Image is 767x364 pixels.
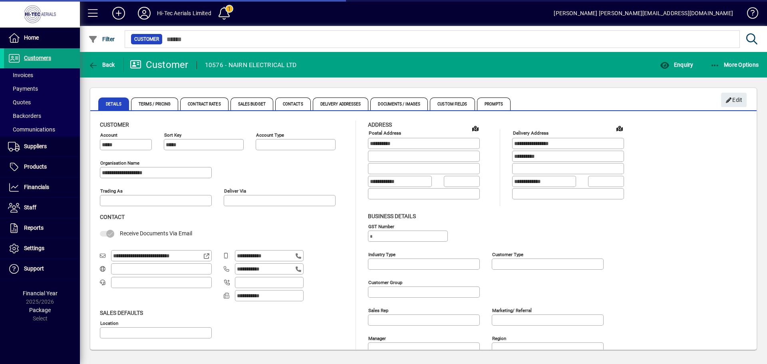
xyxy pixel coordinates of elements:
[80,58,124,72] app-page-header-button: Back
[24,225,44,231] span: Reports
[492,251,523,257] mat-label: Customer type
[131,97,179,110] span: Terms / Pricing
[741,2,757,28] a: Knowledge Base
[131,6,157,20] button: Profile
[24,184,49,190] span: Financials
[100,214,125,220] span: Contact
[313,97,369,110] span: Delivery Addresses
[24,204,36,211] span: Staff
[4,68,80,82] a: Invoices
[224,188,246,194] mat-label: Deliver via
[725,93,743,107] span: Edit
[469,122,482,135] a: View on map
[4,218,80,238] a: Reports
[100,132,117,138] mat-label: Account
[368,121,392,128] span: Address
[8,99,31,105] span: Quotes
[368,335,386,341] mat-label: Manager
[164,132,181,138] mat-label: Sort key
[4,157,80,177] a: Products
[554,7,733,20] div: [PERSON_NAME] [PERSON_NAME][EMAIL_ADDRESS][DOMAIN_NAME]
[86,32,117,46] button: Filter
[8,72,33,78] span: Invoices
[29,307,51,313] span: Package
[430,97,475,110] span: Custom Fields
[180,97,228,110] span: Contract Rates
[4,95,80,109] a: Quotes
[134,35,159,43] span: Customer
[205,59,297,72] div: 10576 - NAIRN ELECTRICAL LTD
[230,97,273,110] span: Sales Budget
[275,97,311,110] span: Contacts
[86,58,117,72] button: Back
[660,62,693,68] span: Enquiry
[120,230,192,237] span: Receive Documents Via Email
[4,239,80,259] a: Settings
[24,143,47,149] span: Suppliers
[4,82,80,95] a: Payments
[24,163,47,170] span: Products
[100,320,118,326] mat-label: Location
[613,122,626,135] a: View on map
[100,121,129,128] span: Customer
[4,123,80,136] a: Communications
[368,213,416,219] span: Business details
[98,97,129,110] span: Details
[8,86,38,92] span: Payments
[4,259,80,279] a: Support
[100,160,139,166] mat-label: Organisation name
[4,109,80,123] a: Backorders
[8,113,41,119] span: Backorders
[24,265,44,272] span: Support
[157,7,211,20] div: Hi-Tec Aerials Limited
[492,307,532,313] mat-label: Marketing/ Referral
[106,6,131,20] button: Add
[368,223,394,229] mat-label: GST Number
[658,58,695,72] button: Enquiry
[23,290,58,296] span: Financial Year
[4,137,80,157] a: Suppliers
[370,97,428,110] span: Documents / Images
[721,93,747,107] button: Edit
[100,310,143,316] span: Sales defaults
[368,307,388,313] mat-label: Sales rep
[256,132,284,138] mat-label: Account Type
[88,36,115,42] span: Filter
[710,62,759,68] span: More Options
[8,126,55,133] span: Communications
[368,279,402,285] mat-label: Customer group
[24,34,39,41] span: Home
[100,188,123,194] mat-label: Trading as
[88,62,115,68] span: Back
[708,58,761,72] button: More Options
[24,55,51,61] span: Customers
[130,58,189,71] div: Customer
[368,251,395,257] mat-label: Industry type
[4,198,80,218] a: Staff
[477,97,511,110] span: Prompts
[492,335,506,341] mat-label: Region
[24,245,44,251] span: Settings
[4,177,80,197] a: Financials
[4,28,80,48] a: Home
